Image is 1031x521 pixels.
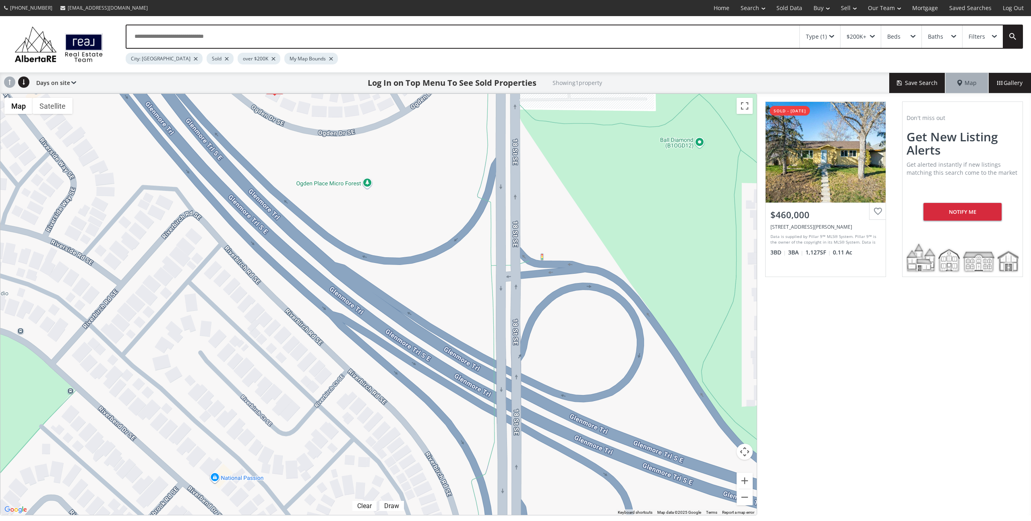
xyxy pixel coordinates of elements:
div: 432 Ogden Drive SE, Calgary, AB T2C 1W6 [770,223,881,230]
div: $460K [266,86,284,95]
span: 1,127 SF [805,248,831,256]
div: Filters [969,34,985,39]
span: Get alerted instantly if new listings matching this search come to the market [907,161,1017,176]
div: Notify me [923,203,1002,221]
button: Zoom out [737,489,753,505]
div: Data is supplied by Pillar 9™ MLS® System. Pillar 9™ is the owner of the copyright in its MLS® Sy... [770,234,879,246]
a: sold - [DATE]$460,000[STREET_ADDRESS][PERSON_NAME]Data is supplied by Pillar 9™ MLS® System. Pill... [757,93,894,285]
div: Days on site [32,73,76,93]
span: Map data ©2025 Google [657,510,701,515]
div: Sold [207,53,234,64]
button: Keyboard shortcuts [618,510,652,515]
a: Open this area in Google Maps (opens a new window) [2,504,29,515]
img: Logo [10,24,107,64]
span: [EMAIL_ADDRESS][DOMAIN_NAME] [68,4,148,11]
span: Don't miss out [907,114,945,122]
span: 0.11 Ac [833,248,852,256]
div: Gallery [988,73,1031,93]
span: Gallery [997,79,1023,87]
button: Map camera controls [737,444,753,460]
div: $200K+ [847,34,866,39]
div: Click to draw. [379,502,404,510]
button: Show street map [4,98,33,114]
a: [EMAIL_ADDRESS][DOMAIN_NAME] [56,0,152,15]
div: Beds [887,34,901,39]
div: Baths [928,34,943,39]
h2: Showing 1 property [553,80,602,86]
div: Type (1) [806,34,827,39]
button: Save Search [889,73,946,93]
span: 3 BD [770,248,786,256]
img: Google [2,504,29,515]
div: Draw [382,502,401,510]
div: City: [GEOGRAPHIC_DATA] [126,53,203,64]
h1: Log In on Top Menu To See Sold Properties [368,77,536,89]
div: over $200K [238,53,280,64]
div: Clear [355,502,374,510]
button: Zoom in [737,473,753,489]
span: Map [957,79,977,87]
div: Map [946,73,988,93]
button: Toggle fullscreen view [737,98,753,114]
a: Terms [706,510,717,515]
div: $460,000 [770,209,881,221]
div: Click to clear. [352,502,377,510]
span: [PHONE_NUMBER] [10,4,52,11]
span: 3 BA [788,248,803,256]
a: Don't miss outGet new listing alertsGet alerted instantly if new listings matching this search co... [894,93,1031,285]
button: Show satellite imagery [33,98,72,114]
h2: Get new listing alerts [907,130,1019,157]
div: My Map Bounds [284,53,338,64]
a: Report a map error [722,510,754,515]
